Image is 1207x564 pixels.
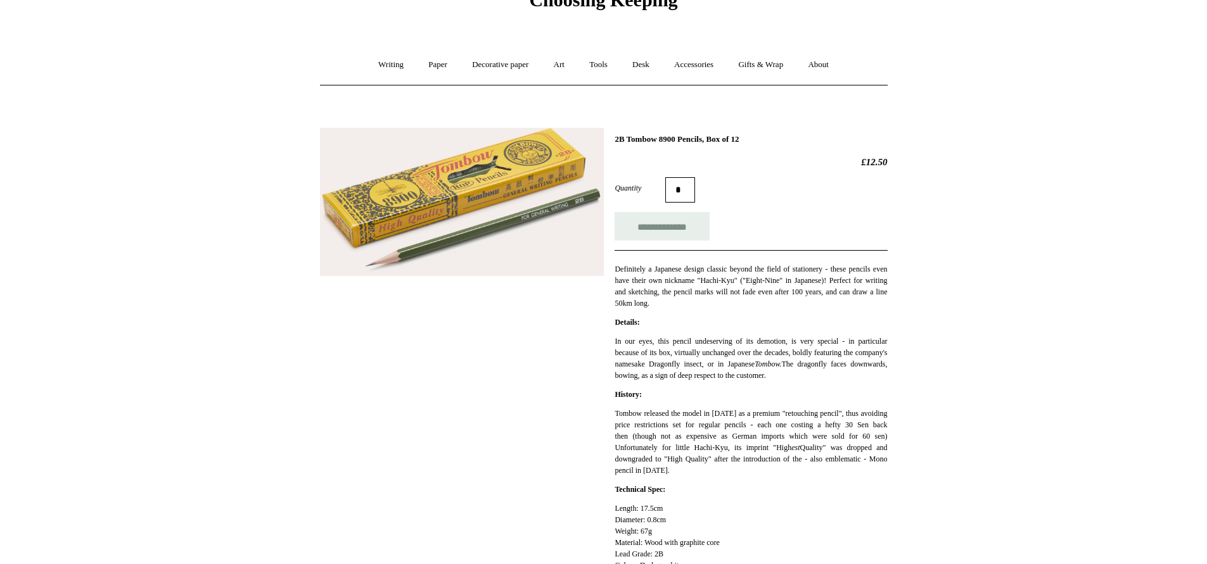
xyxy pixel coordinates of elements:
img: 2B Tombow 8900 Pencils, Box of 12 [320,128,604,276]
strong: Technical Spec: [615,485,665,494]
label: Quantity [615,182,665,194]
p: Tombow released the model in [DATE] as a premium "retouching pencil", thus avoiding price restric... [615,408,887,476]
a: Paper [417,48,459,82]
strong: History: [615,390,642,399]
em: est [791,443,800,452]
a: Gifts & Wrap [727,48,795,82]
h2: £12.50 [615,156,887,168]
a: Writing [367,48,415,82]
a: Tools [578,48,619,82]
p: In our eyes, this pencil undeserving of its demotion, is very special - in particular because of ... [615,335,887,381]
p: Definitely a Japanese design classic beyond the field of stationery - these pencils even have the... [615,263,887,309]
em: Tombow. [755,360,781,368]
a: About [796,48,840,82]
a: Art [542,48,576,82]
a: Accessories [663,48,725,82]
strong: Details: [615,318,639,327]
h1: 2B Tombow 8900 Pencils, Box of 12 [615,134,887,144]
a: Desk [621,48,661,82]
a: Decorative paper [461,48,540,82]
